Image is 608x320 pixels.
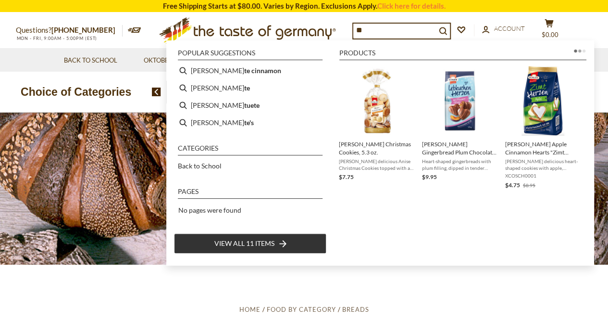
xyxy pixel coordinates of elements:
[339,173,354,180] span: $7.75
[166,40,594,266] div: Instant Search Results
[178,206,241,214] span: No pages were found
[16,24,123,37] p: Questions?
[144,55,193,66] a: Oktoberfest
[342,306,369,313] a: Breads
[266,306,335,313] a: Food By Category
[422,173,437,180] span: $9.95
[505,140,581,156] span: [PERSON_NAME] Apple Cinnamon Hearts "Zimt [PERSON_NAME] Herzen", 5.3 oz.
[214,238,274,249] span: View all 11 items
[178,188,323,199] li: Pages
[239,306,260,313] a: Home
[339,158,414,171] span: [PERSON_NAME] delicious Anise Christmas Cookies topped with a melt-in-the-mouth icing. Perfect to...
[342,66,411,136] img: Schulte Anise Christmas Cookies
[174,157,326,175] li: Back to School
[422,158,497,171] span: Heart-shaped gingerbreads with plum filling, dipped in tender bittersweet chocolate. Perfect to w...
[339,50,586,60] li: Products
[523,182,535,188] span: $8.95
[505,172,581,179] span: XCOSCH0001
[505,158,581,171] span: [PERSON_NAME] delicious heart-shaped cookies with apple, almond, hazelnut, and cinnamon notes, to...
[174,97,326,114] li: schultuete
[377,1,446,10] a: Click here for details.
[178,50,323,60] li: Popular suggestions
[501,62,584,194] li: Schulte Apple Cinnamon Hearts "Zimt Apfel Herzen", 5.3 oz.
[178,145,323,155] li: Categories
[482,24,525,34] a: Account
[51,26,115,34] a: [PHONE_NUMBER]
[535,19,564,43] button: $0.00
[339,66,414,190] a: Schulte Anise Christmas Cookies[PERSON_NAME] Christmas Cookies, 5.3 oz.[PERSON_NAME] delicious An...
[152,88,161,96] img: previous arrow
[542,31,558,38] span: $0.00
[422,140,497,156] span: [PERSON_NAME] Gingerbread Plum Chocolate Hearts , 175 g.
[174,79,326,97] li: schulte
[244,65,281,76] b: te cinnamon
[64,55,117,66] a: Back to School
[174,62,326,79] li: schulte cinnamon
[174,114,326,131] li: schulte's
[418,62,501,194] li: Schulte Gingerbread Plum Chocolate Hearts , 175 g.
[244,100,260,111] b: tuete
[244,117,254,128] b: te's
[505,66,581,190] a: [PERSON_NAME] Apple Cinnamon Hearts "Zimt [PERSON_NAME] Herzen", 5.3 oz.[PERSON_NAME] delicious h...
[174,233,326,254] li: View all 11 items
[422,66,497,190] a: Schulte Gingerbread Plum Chocolate Hearts[PERSON_NAME] Gingerbread Plum Chocolate Hearts , 175 g....
[505,181,520,189] span: $4.75
[494,25,525,32] span: Account
[425,66,495,136] img: Schulte Gingerbread Plum Chocolate Hearts
[178,160,222,171] a: Back to School
[244,82,250,93] b: te
[339,140,414,156] span: [PERSON_NAME] Christmas Cookies, 5.3 oz.
[16,36,98,41] span: MON - FRI, 9:00AM - 5:00PM (EST)
[335,62,418,194] li: Schulte Anise Christmas Cookies, 5.3 oz.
